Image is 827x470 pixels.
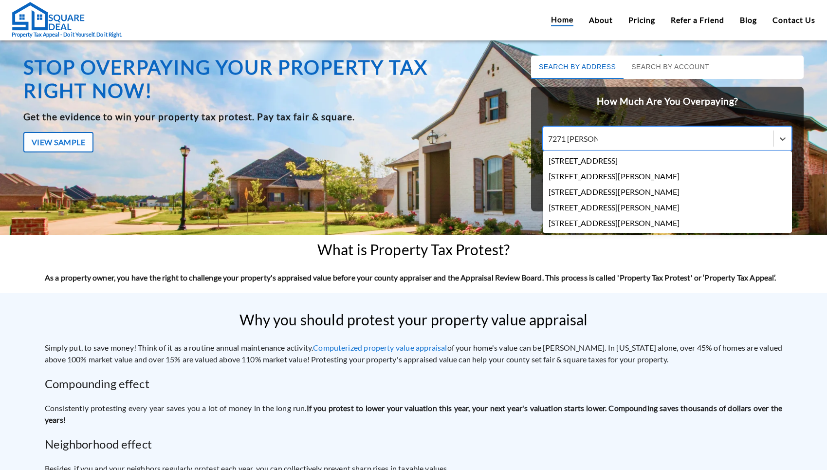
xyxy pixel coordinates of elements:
[772,14,815,26] a: Contact Us
[543,200,792,215] div: [STREET_ADDRESS][PERSON_NAME]
[313,343,447,352] a: Computerized property value appraisal
[12,1,85,31] img: Square Deal
[45,402,782,426] p: Consistently protesting every year saves you a lot of money in the long run.
[317,241,510,258] h2: What is Property Tax Protest?
[76,255,124,262] em: Driven by SalesIQ
[543,153,792,169] div: [STREET_ADDRESS]
[671,14,724,26] a: Refer a Friend
[5,266,185,300] textarea: Type your message and click 'Submit'
[531,87,804,116] h2: How Much Are You Overpaying?
[45,403,782,424] strong: If you protest to lower your valuation this year, your next year's valuation starts lower. Compou...
[23,56,474,102] h1: Stop overpaying your property tax right now!
[740,14,757,26] a: Blog
[23,132,93,152] button: View Sample
[45,342,782,365] p: Simply put, to save money! Think of it as a routine annual maintenance activity. of your home's v...
[624,56,717,79] button: Search by Account
[628,14,655,26] a: Pricing
[551,14,573,26] a: Home
[239,311,588,328] h2: Why you should protest your property value appraisal
[543,169,792,184] div: [STREET_ADDRESS][PERSON_NAME]
[160,5,183,28] div: Minimize live chat window
[45,435,782,453] h2: Neighborhood effect
[543,184,792,200] div: [STREET_ADDRESS][PERSON_NAME]
[45,375,782,393] h2: Compounding effect
[589,14,613,26] a: About
[531,56,804,79] div: basic tabs example
[543,215,792,231] div: [STREET_ADDRESS][PERSON_NAME]
[12,1,122,39] a: Property Tax Appeal - Do it Yourself. Do it Right.
[67,256,74,262] img: salesiqlogo_leal7QplfZFryJ6FIlVepeu7OftD7mt8q6exU6-34PB8prfIgodN67KcxXM9Y7JQ_.png
[143,300,177,313] em: Submit
[531,56,624,79] button: Search by Address
[17,58,41,64] img: logo_Zg8I0qSkbAqR2WFHt3p6CTuqpyXMFPubPcD2OT02zFN43Cy9FUNNG3NEPhM_Q1qe_.png
[51,55,164,67] div: Leave a message
[23,111,355,122] b: Get the evidence to win your property tax protest. Pay tax fair & square.
[20,123,170,221] span: We are offline. Please leave us a message.
[45,273,776,282] strong: As a property owner, you have the right to challenge your property's appraised value before your ...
